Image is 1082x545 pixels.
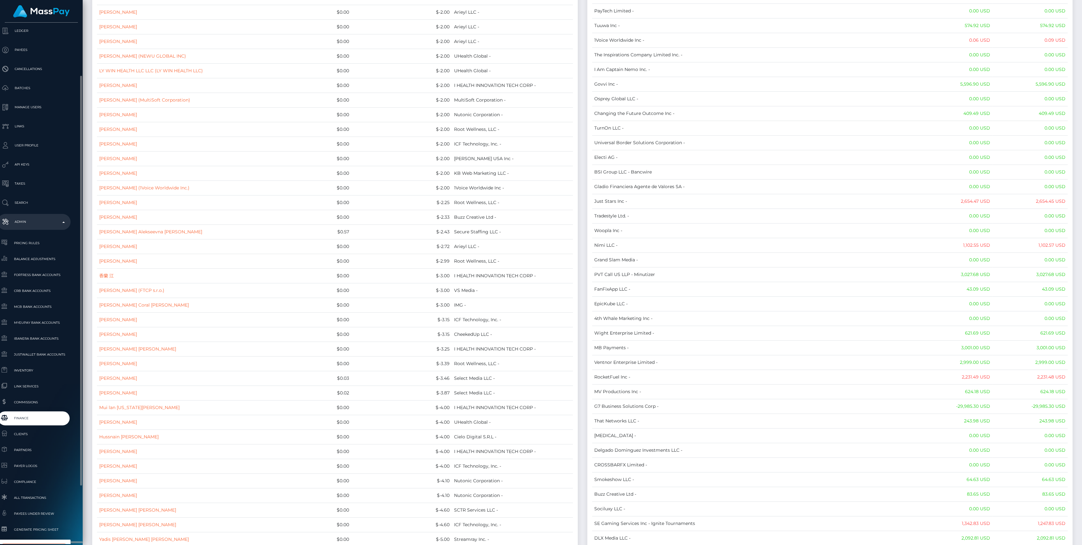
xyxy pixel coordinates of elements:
a: [PERSON_NAME] [99,112,137,117]
td: 0.00 USD [992,443,1068,458]
td: $-4.00 [351,400,451,415]
a: [PERSON_NAME] [99,200,137,205]
td: -29,985.30 USD [992,399,1068,414]
td: CheekedUp LLC - [452,327,573,342]
a: 香蘭 江 [99,273,114,279]
td: 43.09 USD [992,282,1068,297]
td: 0.00 USD [921,253,992,267]
td: $-4.00 [351,429,451,444]
td: Arieyl LLC - [452,19,573,34]
a: [PERSON_NAME] [99,463,137,469]
td: 2,999.00 USD [921,355,992,370]
td: 0.09 USD [992,33,1068,48]
a: [PERSON_NAME] [99,82,137,88]
a: LY WIN HEALTH LLC LLC (LY WIN HEALTH LLC) [99,68,203,74]
td: Delgado Dominguez Investments LLC - [592,443,921,458]
td: $-2.00 [351,137,451,151]
a: [PERSON_NAME] [99,492,137,498]
td: $0.00 [293,327,352,342]
td: $0.00 [293,298,352,312]
td: VS Media - [452,283,573,298]
td: 243.98 USD [921,414,992,428]
td: [MEDICAL_DATA] - [592,428,921,443]
td: 0.00 USD [992,223,1068,238]
td: $-3.00 [351,298,451,312]
td: $-2.72 [351,239,451,254]
td: Nutonic Corporation - [452,107,573,122]
td: The Inspirations Company Limited Inc. - [592,48,921,62]
td: MultiSoft Corporation - [452,93,573,107]
td: 0.00 USD [921,92,992,106]
td: $0.00 [293,254,352,268]
td: $-3.00 [351,268,451,283]
td: $0.00 [293,503,352,517]
td: ICF Technology, Inc. - [452,312,573,327]
td: Tradestyle Ltd. - [592,209,921,223]
td: $-2.00 [351,5,451,19]
td: Electi AG - [592,150,921,165]
td: $-2.00 [351,93,451,107]
td: Secure Staffing LLC - [452,224,573,239]
td: 1,342.83 USD [921,516,992,531]
td: $-2.00 [351,78,451,93]
td: [PERSON_NAME] USA Inc - [452,151,573,166]
td: 0.00 USD [921,62,992,77]
td: Nimi LLC - [592,238,921,253]
td: $-4.00 [351,444,451,459]
td: TurnOn LLC - [592,121,921,136]
td: 3,001.00 USD [992,341,1068,355]
td: SCTR Services LLC - [452,503,573,517]
td: I Am Captain Nemo Inc. - [592,62,921,77]
td: $-2.00 [351,19,451,34]
td: $-2.00 [351,180,451,195]
td: That Networks LLC - [592,414,921,428]
td: $-2.00 [351,63,451,78]
td: $0.00 [293,488,352,503]
td: Grand Slam Media - [592,253,921,267]
a: Mui lan [US_STATE][PERSON_NAME] [99,405,180,410]
td: $0.00 [293,107,352,122]
a: [PERSON_NAME] [99,361,137,366]
td: $0.00 [293,517,352,532]
td: 0.00 USD [992,4,1068,18]
td: $0.00 [293,356,352,371]
td: BSI Group LLC - Bancwire [592,165,921,180]
a: [PERSON_NAME] [99,258,137,264]
td: $-2.00 [351,107,451,122]
td: 0.00 USD [992,150,1068,165]
td: $0.00 [293,400,352,415]
td: 0.00 USD [921,165,992,180]
td: $-4.00 [351,415,451,429]
td: $0.00 [293,444,352,459]
td: 43.09 USD [921,282,992,297]
td: 0.00 USD [992,502,1068,516]
td: MV Productions Inc - [592,385,921,399]
td: 0.00 USD [992,297,1068,311]
td: 2,654.47 USD [921,194,992,209]
td: $0.00 [293,459,352,473]
td: 1,102.57 USD [992,238,1068,253]
td: 0.00 USD [921,136,992,150]
a: [PERSON_NAME] [99,9,137,15]
a: [PERSON_NAME] [99,375,137,381]
td: $0.00 [293,415,352,429]
a: [PERSON_NAME] [99,478,137,484]
td: $-4.60 [351,517,451,532]
td: 5,596.90 USD [921,77,992,92]
td: $0.00 [293,63,352,78]
a: [PERSON_NAME] [99,170,137,176]
td: $0.00 [293,283,352,298]
td: 0.00 USD [992,209,1068,223]
td: $0.00 [293,180,352,195]
td: Changing the Future Outcome Inc - [592,106,921,121]
td: $0.00 [293,473,352,488]
td: 2,999.00 USD [992,355,1068,370]
td: FanFixApp LLC - [592,282,921,297]
td: 2,654.45 USD [992,194,1068,209]
a: [PERSON_NAME] [99,317,137,322]
a: [PERSON_NAME] [99,449,137,454]
td: 64.63 USD [992,472,1068,487]
td: 0.00 USD [921,223,992,238]
td: Ventnor Enterprise Limited - [592,355,921,370]
td: $-3.15 [351,312,451,327]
